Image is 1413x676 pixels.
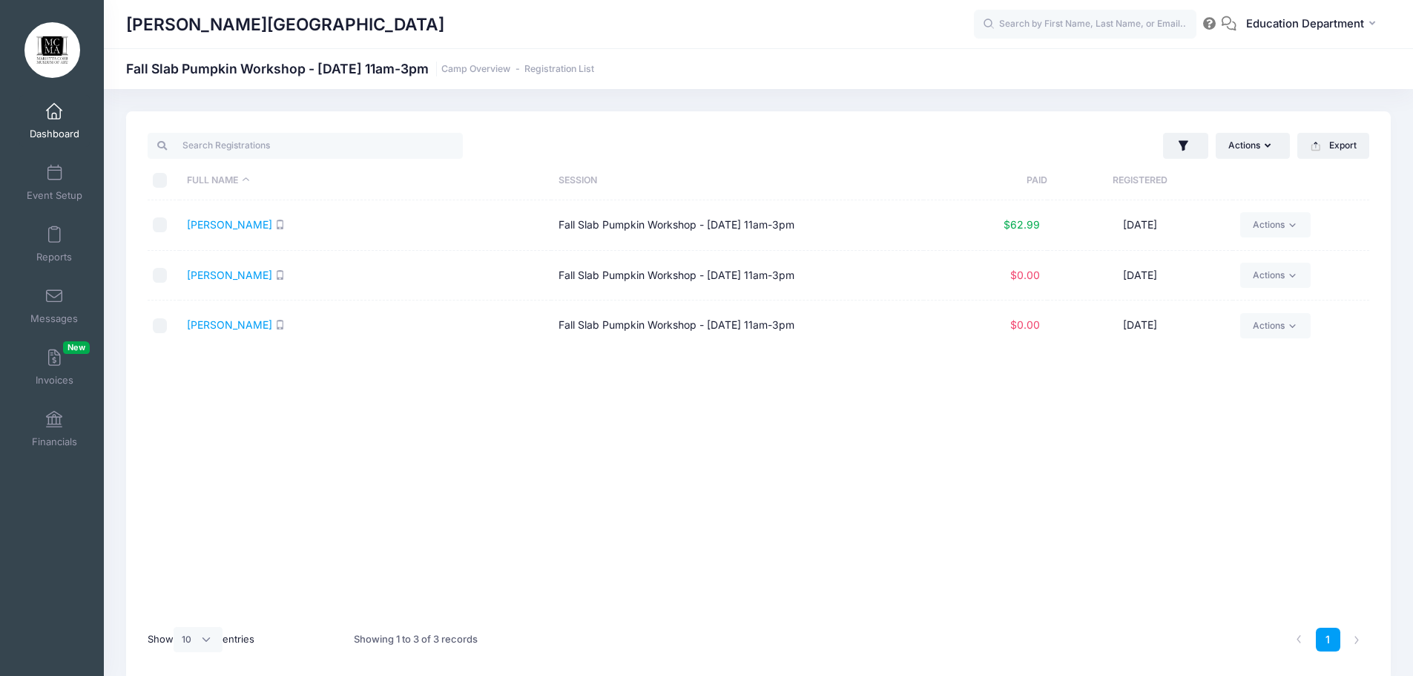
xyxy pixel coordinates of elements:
button: Actions [1216,133,1290,158]
span: Reports [36,251,72,263]
label: Show entries [148,627,254,652]
select: Showentries [174,627,223,652]
img: Marietta Cobb Museum of Art [24,22,80,78]
a: Dashboard [19,95,90,147]
th: Session: activate to sort column ascending [551,161,923,200]
a: Camp Overview [441,64,510,75]
button: Education Department [1236,7,1391,42]
div: Showing 1 to 3 of 3 records [354,623,478,657]
span: Education Department [1246,16,1364,32]
a: Messages [19,280,90,332]
a: Financials [19,403,90,455]
a: Actions [1240,313,1311,338]
td: [DATE] [1047,251,1234,301]
a: [PERSON_NAME] [187,269,272,281]
span: Financials [32,436,77,448]
h1: [PERSON_NAME][GEOGRAPHIC_DATA] [126,7,444,42]
span: $62.99 [1004,218,1040,231]
th: Paid: activate to sort column ascending [923,161,1047,200]
td: Fall Slab Pumpkin Workshop - [DATE] 11am-3pm [551,251,923,301]
span: $0.00 [1010,318,1040,331]
a: 1 [1316,628,1340,652]
a: [PERSON_NAME] [187,318,272,331]
span: Invoices [36,374,73,387]
th: Full Name: activate to sort column descending [179,161,551,200]
button: Export [1297,133,1369,158]
span: New [63,341,90,354]
input: Search by First Name, Last Name, or Email... [974,10,1196,39]
input: Search Registrations [148,133,463,158]
span: Event Setup [27,189,82,202]
td: [DATE] [1047,200,1234,251]
a: Event Setup [19,157,90,209]
i: SMS enabled [275,220,285,229]
a: [PERSON_NAME] [187,218,272,231]
td: Fall Slab Pumpkin Workshop - [DATE] 11am-3pm [551,200,923,251]
a: Reports [19,218,90,270]
a: Actions [1240,212,1311,237]
span: Dashboard [30,128,79,140]
h1: Fall Slab Pumpkin Workshop - [DATE] 11am-3pm [126,61,594,76]
th: Registered: activate to sort column ascending [1047,161,1234,200]
i: SMS enabled [275,270,285,280]
i: SMS enabled [275,320,285,329]
td: [DATE] [1047,301,1234,350]
span: Messages [30,312,78,325]
a: Actions [1240,263,1311,288]
span: $0.00 [1010,269,1040,281]
a: Registration List [524,64,594,75]
a: InvoicesNew [19,341,90,393]
td: Fall Slab Pumpkin Workshop - [DATE] 11am-3pm [551,301,923,350]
